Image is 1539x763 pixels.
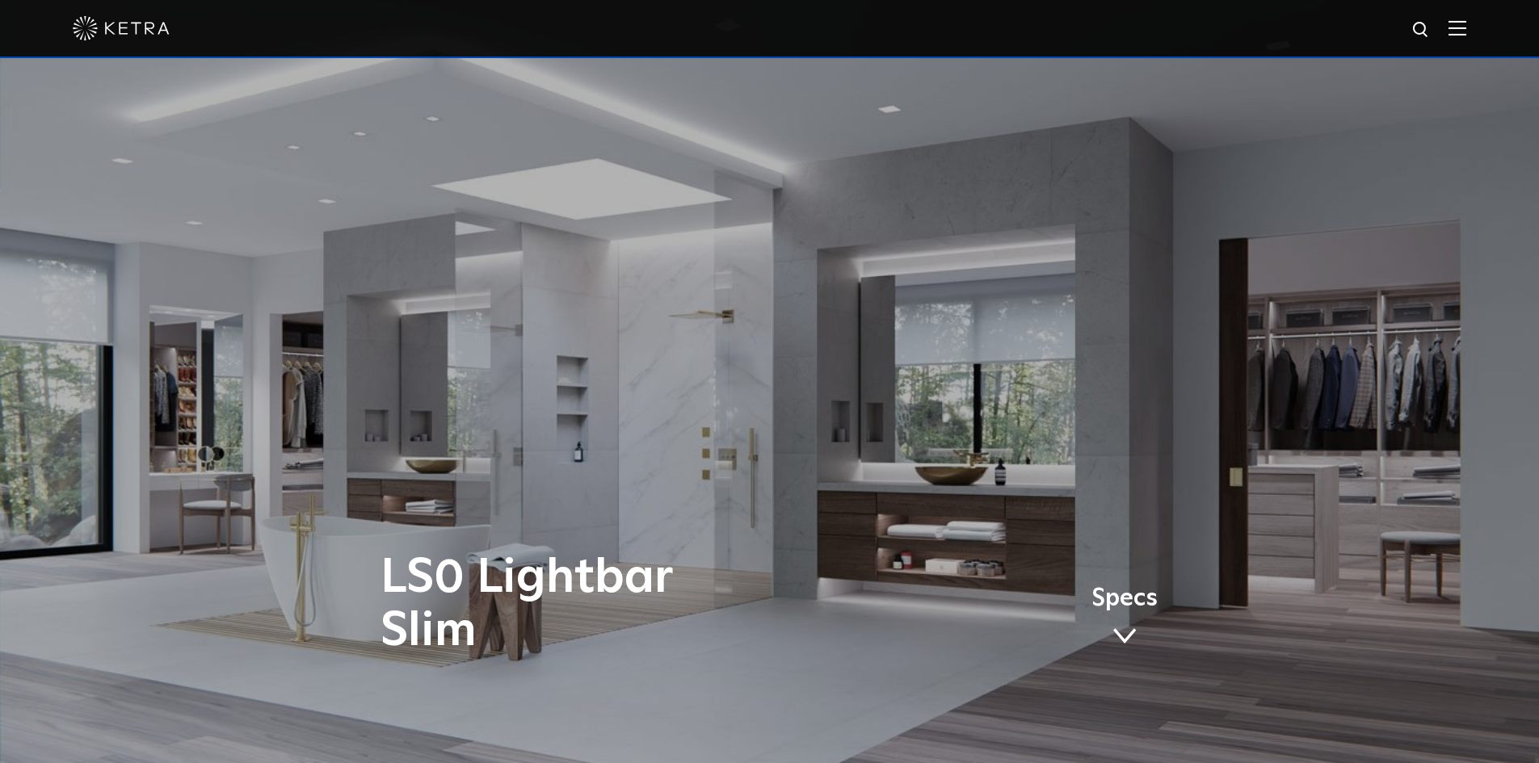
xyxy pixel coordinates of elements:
a: Specs [1091,587,1158,650]
h1: LS0 Lightbar Slim [381,551,837,658]
img: search icon [1411,20,1432,40]
img: ketra-logo-2019-white [73,16,170,40]
span: Specs [1091,587,1158,610]
img: Hamburger%20Nav.svg [1449,20,1466,36]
